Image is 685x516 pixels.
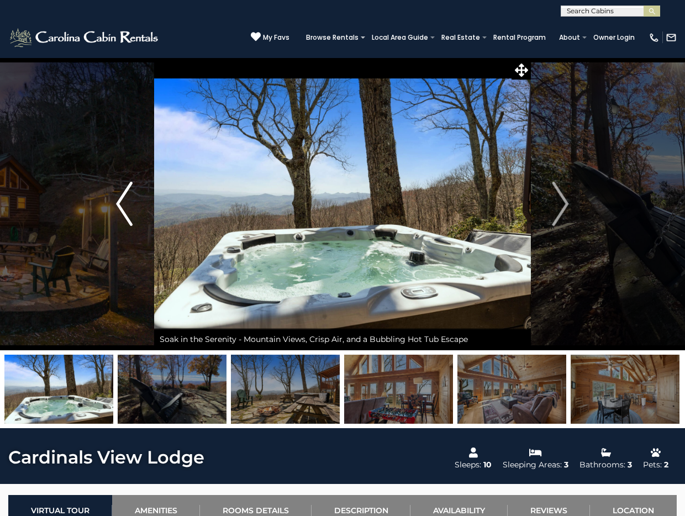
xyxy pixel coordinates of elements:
[457,355,566,424] img: 168440658
[94,57,154,350] button: Previous
[552,182,569,226] img: arrow
[436,30,486,45] a: Real Estate
[116,182,133,226] img: arrow
[531,57,591,350] button: Next
[366,30,434,45] a: Local Area Guide
[8,27,161,49] img: White-1-2.png
[571,355,679,424] img: 168440663
[263,33,289,43] span: My Favs
[118,355,226,424] img: 168241424
[666,32,677,43] img: mail-regular-white.png
[649,32,660,43] img: phone-regular-white.png
[588,30,640,45] a: Owner Login
[231,355,340,424] img: 168440691
[154,328,531,350] div: Soak in the Serenity - Mountain Views, Crisp Air, and a Bubbling Hot Tub Escape
[488,30,551,45] a: Rental Program
[344,355,453,424] img: 168440688
[554,30,586,45] a: About
[4,355,113,424] img: 168440692
[301,30,364,45] a: Browse Rentals
[251,31,289,43] a: My Favs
